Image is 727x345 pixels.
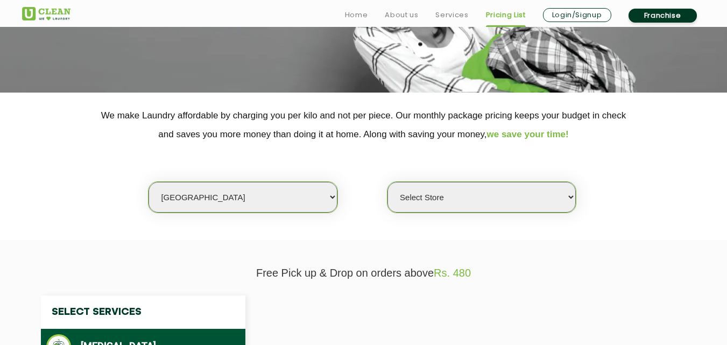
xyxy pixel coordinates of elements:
a: Pricing List [486,9,526,22]
p: We make Laundry affordable by charging you per kilo and not per piece. Our monthly package pricin... [22,106,705,144]
a: Franchise [629,9,697,23]
a: Login/Signup [543,8,611,22]
a: About us [385,9,418,22]
span: we save your time! [487,129,569,139]
span: Rs. 480 [434,267,471,279]
h4: Select Services [41,295,245,329]
a: Home [345,9,368,22]
a: Services [435,9,468,22]
img: UClean Laundry and Dry Cleaning [22,7,70,20]
p: Free Pick up & Drop on orders above [22,267,705,279]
